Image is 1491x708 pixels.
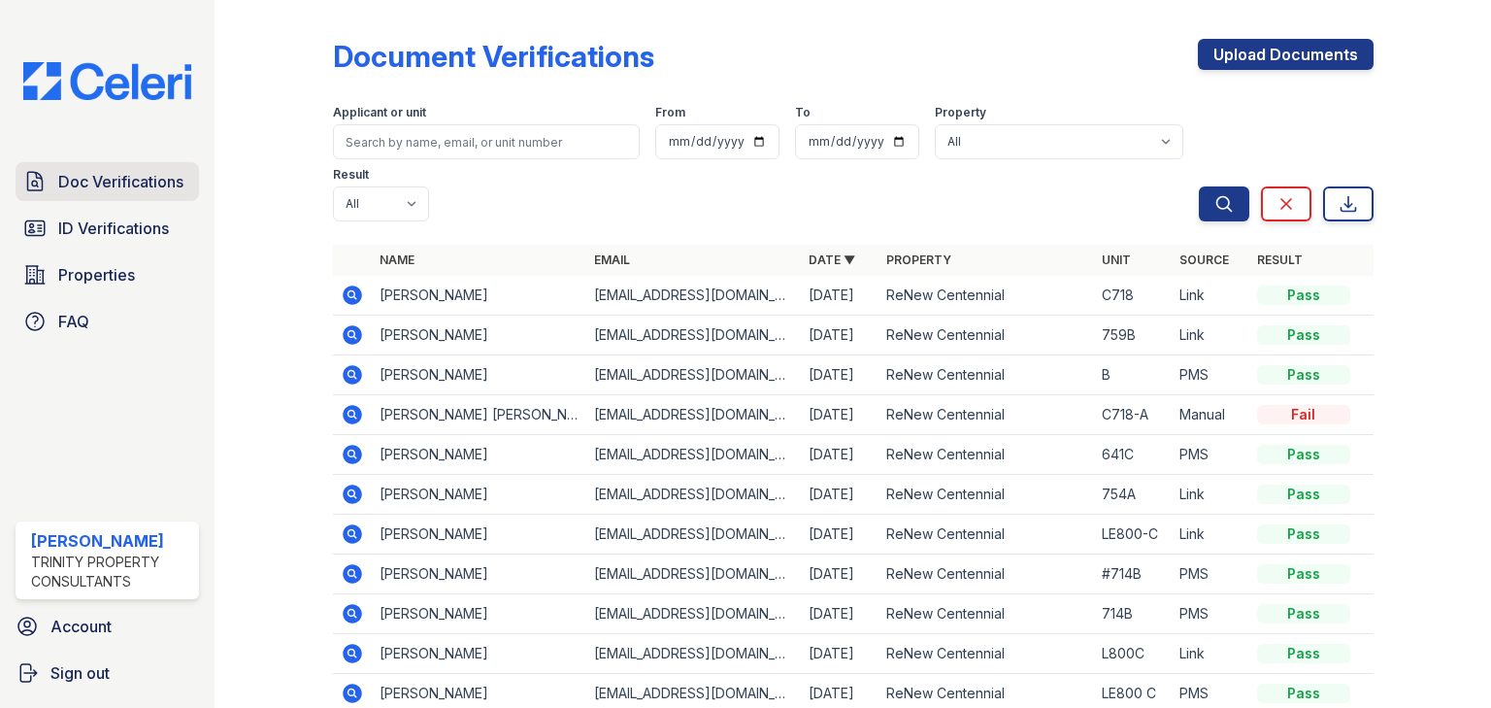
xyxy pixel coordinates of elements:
td: [PERSON_NAME] [372,594,586,634]
td: L800C [1094,634,1172,674]
td: #714B [1094,555,1172,594]
label: To [795,105,811,120]
a: Source [1179,253,1229,267]
label: Result [333,167,369,183]
span: Properties [58,263,135,287]
div: Pass [1257,445,1350,464]
td: [PERSON_NAME] [372,435,586,475]
td: ReNew Centennial [878,316,1093,355]
span: Account [50,615,112,638]
td: Link [1172,634,1249,674]
td: C718 [1094,276,1172,316]
td: [PERSON_NAME] [372,555,586,594]
div: Trinity Property Consultants [31,553,191,591]
td: LE800-C [1094,515,1172,555]
td: [EMAIL_ADDRESS][DOMAIN_NAME] [586,634,801,674]
td: 714B [1094,594,1172,634]
div: Pass [1257,524,1350,544]
td: PMS [1172,435,1249,475]
td: Link [1172,515,1249,555]
div: Pass [1257,325,1350,345]
div: Fail [1257,405,1350,424]
td: [PERSON_NAME] [372,316,586,355]
span: Doc Verifications [58,170,183,193]
td: [PERSON_NAME] [372,276,586,316]
div: Document Verifications [333,39,654,74]
a: Date ▼ [809,253,855,267]
td: [DATE] [801,316,878,355]
td: Link [1172,316,1249,355]
td: [DATE] [801,634,878,674]
div: Pass [1257,286,1350,305]
td: ReNew Centennial [878,634,1093,674]
td: [EMAIL_ADDRESS][DOMAIN_NAME] [586,594,801,634]
td: [DATE] [801,435,878,475]
td: ReNew Centennial [878,435,1093,475]
td: [EMAIL_ADDRESS][DOMAIN_NAME] [586,395,801,435]
a: Property [886,253,951,267]
td: [PERSON_NAME] [372,634,586,674]
label: From [655,105,685,120]
td: ReNew Centennial [878,395,1093,435]
td: [EMAIL_ADDRESS][DOMAIN_NAME] [586,276,801,316]
td: [PERSON_NAME] [372,355,586,395]
td: ReNew Centennial [878,355,1093,395]
label: Applicant or unit [333,105,426,120]
td: PMS [1172,555,1249,594]
a: Sign out [8,654,207,692]
label: Property [935,105,986,120]
a: FAQ [16,302,199,341]
td: Link [1172,475,1249,515]
span: Sign out [50,661,110,685]
div: Pass [1257,564,1350,584]
div: Pass [1257,644,1350,663]
td: B [1094,355,1172,395]
td: [PERSON_NAME] [372,475,586,515]
td: 754A [1094,475,1172,515]
td: 759B [1094,316,1172,355]
td: 641C [1094,435,1172,475]
td: [EMAIL_ADDRESS][DOMAIN_NAME] [586,355,801,395]
input: Search by name, email, or unit number [333,124,640,159]
td: PMS [1172,594,1249,634]
a: Email [594,253,630,267]
div: [PERSON_NAME] [31,529,191,553]
a: ID Verifications [16,209,199,248]
td: Manual [1172,395,1249,435]
span: FAQ [58,310,89,333]
td: ReNew Centennial [878,555,1093,594]
td: [EMAIL_ADDRESS][DOMAIN_NAME] [586,555,801,594]
a: Account [8,607,207,646]
td: ReNew Centennial [878,475,1093,515]
td: [DATE] [801,594,878,634]
a: Name [380,253,414,267]
td: [EMAIL_ADDRESS][DOMAIN_NAME] [586,515,801,555]
div: Pass [1257,604,1350,624]
td: [EMAIL_ADDRESS][DOMAIN_NAME] [586,435,801,475]
a: Result [1257,253,1303,267]
td: [DATE] [801,515,878,555]
div: Pass [1257,485,1350,504]
a: Doc Verifications [16,162,199,201]
span: ID Verifications [58,217,169,240]
a: Properties [16,255,199,294]
td: [EMAIL_ADDRESS][DOMAIN_NAME] [586,316,801,355]
a: Unit [1102,253,1131,267]
div: Pass [1257,365,1350,385]
td: ReNew Centennial [878,594,1093,634]
td: C718-A [1094,395,1172,435]
td: Link [1172,276,1249,316]
td: [PERSON_NAME] [PERSON_NAME] [372,395,586,435]
td: [DATE] [801,276,878,316]
div: Pass [1257,684,1350,703]
td: [DATE] [801,355,878,395]
td: ReNew Centennial [878,276,1093,316]
td: [DATE] [801,395,878,435]
td: [EMAIL_ADDRESS][DOMAIN_NAME] [586,475,801,515]
img: CE_Logo_Blue-a8612792a0a2168367f1c8372b55b34899dd931a85d93a1a3d3e32e68fde9ad4.png [8,62,207,100]
a: Upload Documents [1198,39,1374,70]
td: ReNew Centennial [878,515,1093,555]
td: [PERSON_NAME] [372,515,586,555]
td: [DATE] [801,475,878,515]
